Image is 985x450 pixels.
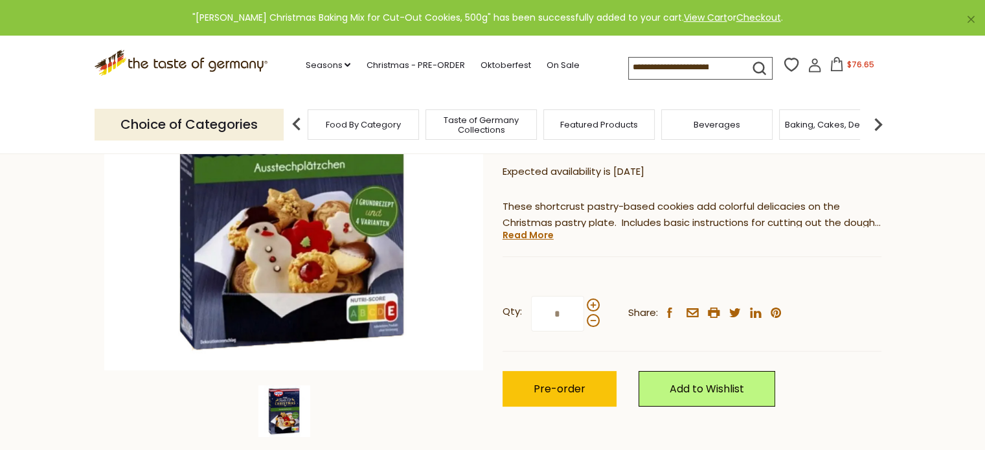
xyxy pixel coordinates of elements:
[503,304,522,320] strong: Qty:
[560,120,638,129] a: Featured Products
[366,58,464,73] a: Christmas - PRE-ORDER
[503,371,617,407] button: Pre-order
[305,58,350,73] a: Seasons
[736,11,781,24] a: Checkout
[284,111,310,137] img: previous arrow
[694,120,740,129] a: Beverages
[503,229,554,242] a: Read More
[258,385,310,437] img: Dr. Oetker Christmas Baking Mix for Cut-Out Cookies, 500g
[865,111,891,137] img: next arrow
[967,16,975,23] a: ×
[95,109,284,141] p: Choice of Categories
[785,120,885,129] a: Baking, Cakes, Desserts
[684,11,727,24] a: View Cart
[628,305,658,321] span: Share:
[824,57,879,76] button: $76.65
[480,58,530,73] a: Oktoberfest
[326,120,401,129] a: Food By Category
[546,58,579,73] a: On Sale
[534,381,585,396] span: Pre-order
[639,371,775,407] a: Add to Wishlist
[10,10,964,25] div: "[PERSON_NAME] Christmas Baking Mix for Cut-Out Cookies, 500g" has been successfully added to you...
[503,164,881,180] p: Expected availability is [DATE]
[531,296,584,332] input: Qty:
[503,199,881,231] p: These shortcrust pastry-based cookies add colorful delicacies on the Christmas pastry plate. Incl...
[429,115,533,135] a: Taste of Germany Collections
[846,59,874,70] span: $76.65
